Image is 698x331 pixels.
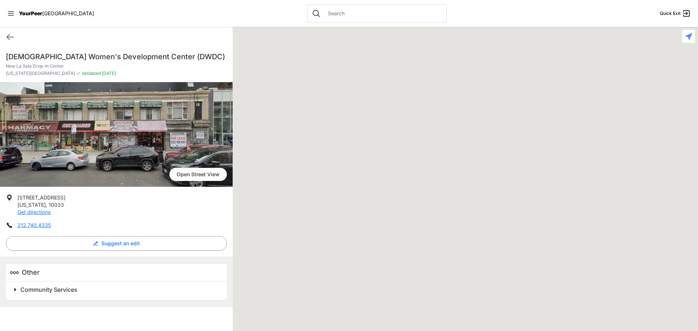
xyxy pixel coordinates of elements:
[101,240,140,247] span: Suggest an edit
[19,11,94,16] a: YourPeer[GEOGRAPHIC_DATA]
[20,286,77,293] span: Community Services
[42,10,94,16] span: [GEOGRAPHIC_DATA]
[6,236,227,251] button: Suggest an edit
[76,70,80,76] span: ✓
[22,269,40,276] span: Other
[19,10,42,16] span: YourPeer
[660,11,681,16] span: Quick Exit
[17,209,51,215] a: Get directions
[46,202,47,208] span: ,
[324,10,442,17] input: Search
[660,9,691,18] a: Quick Exit
[169,168,227,181] a: Open Street View
[6,63,227,69] p: New La Sala Drop-In Center
[82,70,101,76] span: Validated
[101,70,116,76] span: [DATE]
[49,202,64,208] span: 10033
[6,70,75,76] span: [US_STATE][GEOGRAPHIC_DATA]
[17,202,46,208] span: [US_STATE]
[17,222,51,228] a: 212.740.4335
[17,194,65,201] span: [STREET_ADDRESS]
[6,52,227,62] h1: [DEMOGRAPHIC_DATA] Women's Development Center (DWDC)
